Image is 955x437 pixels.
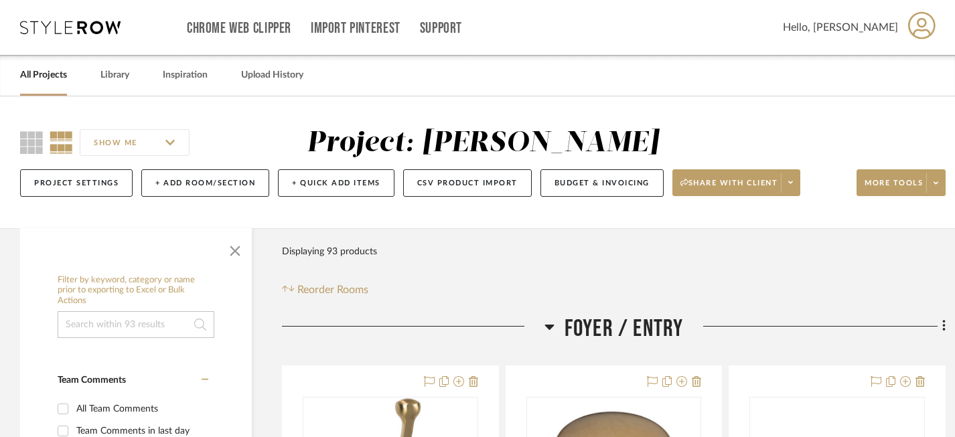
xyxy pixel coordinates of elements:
[540,169,664,197] button: Budget & Invoicing
[141,169,269,197] button: + Add Room/Section
[20,169,133,197] button: Project Settings
[680,178,778,198] span: Share with client
[565,315,684,343] span: Foyer / Entry
[278,169,394,197] button: + Quick Add Items
[783,19,898,35] span: Hello, [PERSON_NAME]
[282,238,377,265] div: Displaying 93 products
[865,178,923,198] span: More tools
[100,66,129,84] a: Library
[857,169,946,196] button: More tools
[58,311,214,338] input: Search within 93 results
[76,398,205,420] div: All Team Comments
[297,282,368,298] span: Reorder Rooms
[420,23,462,34] a: Support
[282,282,368,298] button: Reorder Rooms
[672,169,801,196] button: Share with client
[58,375,126,385] span: Team Comments
[403,169,532,197] button: CSV Product Import
[311,23,400,34] a: Import Pinterest
[20,66,67,84] a: All Projects
[222,235,248,262] button: Close
[241,66,303,84] a: Upload History
[58,275,214,307] h6: Filter by keyword, category or name prior to exporting to Excel or Bulk Actions
[163,66,208,84] a: Inspiration
[307,129,659,157] div: Project: [PERSON_NAME]
[187,23,291,34] a: Chrome Web Clipper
